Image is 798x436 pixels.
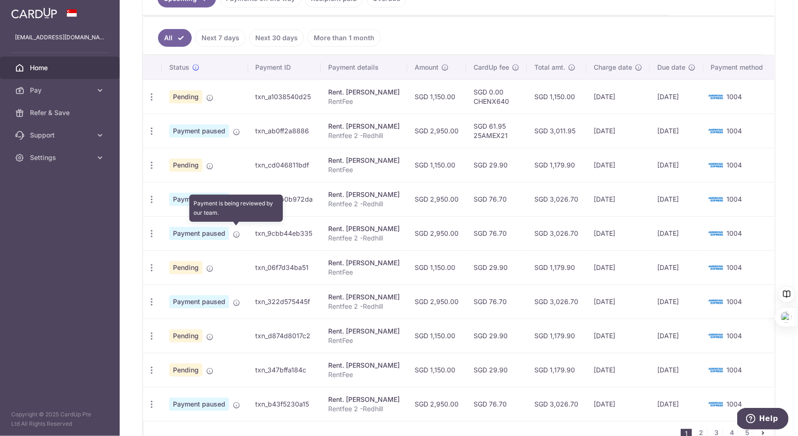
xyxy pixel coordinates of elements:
p: RentFee [328,97,400,106]
th: Payment ID [248,55,321,80]
span: Pending [169,363,202,377]
span: Pay [30,86,92,95]
td: SGD 2,950.00 [407,387,466,421]
td: SGD 61.95 25AMEX21 [466,114,527,148]
div: Rent. [PERSON_NAME] [328,395,400,404]
span: Pending [169,159,202,172]
div: Rent. [PERSON_NAME] [328,224,400,233]
a: Next 30 days [249,29,304,47]
td: [DATE] [586,114,650,148]
span: 1004 [727,229,742,237]
td: [DATE] [586,80,650,114]
td: SGD 2,950.00 [407,114,466,148]
span: 1004 [727,93,742,101]
th: Payment method [704,55,775,80]
td: [DATE] [650,250,703,284]
td: SGD 29.90 [466,353,527,387]
td: [DATE] [586,387,650,421]
td: [DATE] [586,353,650,387]
div: Rent. [PERSON_NAME] [328,156,400,165]
td: SGD 1,179.90 [527,250,586,284]
img: Bank Card [706,228,725,239]
img: Bank Card [706,160,725,171]
td: SGD 29.90 [466,148,527,182]
td: SGD 1,150.00 [407,148,466,182]
div: Rent. [PERSON_NAME] [328,87,400,97]
div: Rent. [PERSON_NAME] [328,361,400,370]
td: SGD 2,950.00 [407,216,466,250]
td: txn_ab0ff2a8886 [248,114,321,148]
span: 1004 [727,161,742,169]
div: Rent. [PERSON_NAME] [328,327,400,336]
span: 1004 [727,263,742,271]
img: CardUp [11,7,57,19]
span: Pending [169,90,202,103]
td: [DATE] [650,284,703,319]
td: [DATE] [650,148,703,182]
a: Next 7 days [195,29,245,47]
td: [DATE] [586,319,650,353]
span: Total amt. [534,63,565,72]
span: Amount [415,63,439,72]
span: 1004 [727,195,742,203]
td: [DATE] [650,319,703,353]
td: SGD 2,950.00 [407,284,466,319]
td: SGD 29.90 [466,319,527,353]
p: Rentfee 2 -Redhill [328,302,400,311]
td: [DATE] [650,387,703,421]
span: Pending [169,261,202,274]
td: txn_b43f5230a15 [248,387,321,421]
span: Settings [30,153,92,162]
span: CardUp fee [474,63,509,72]
td: SGD 1,150.00 [407,353,466,387]
td: SGD 2,950.00 [407,182,466,216]
a: More than 1 month [308,29,381,47]
p: Rentfee 2 -Redhill [328,199,400,209]
span: Payment paused [169,295,229,308]
img: Bank Card [706,194,725,205]
td: txn_347bffa184c [248,353,321,387]
p: Rentfee 2 -Redhill [328,131,400,140]
p: Rentfee 2 -Redhill [328,233,400,243]
p: [EMAIL_ADDRESS][DOMAIN_NAME] [15,33,105,42]
span: Refer & Save [30,108,92,117]
p: RentFee [328,268,400,277]
td: SGD 1,179.90 [527,319,586,353]
span: Charge date [594,63,632,72]
td: [DATE] [586,284,650,319]
td: txn_a1038540d25 [248,80,321,114]
td: [DATE] [586,148,650,182]
td: SGD 1,150.00 [527,80,586,114]
td: SGD 76.70 [466,182,527,216]
img: Bank Card [706,125,725,137]
td: [DATE] [586,182,650,216]
td: [DATE] [650,80,703,114]
div: Rent. [PERSON_NAME] [328,258,400,268]
td: [DATE] [586,250,650,284]
img: Bank Card [706,91,725,102]
td: txn_cd046811bdf [248,148,321,182]
td: txn_9cbb44eb335 [248,216,321,250]
span: 1004 [727,400,742,408]
div: Rent. [PERSON_NAME] [328,122,400,131]
div: Rent. [PERSON_NAME] [328,190,400,199]
td: [DATE] [650,353,703,387]
img: Bank Card [706,262,725,273]
span: 1004 [727,366,742,374]
td: SGD 29.90 [466,250,527,284]
td: SGD 1,150.00 [407,250,466,284]
div: Payment is being reviewed by our team. [189,195,283,222]
td: SGD 1,150.00 [407,80,466,114]
p: RentFee [328,336,400,345]
span: Pending [169,329,202,342]
span: 1004 [727,127,742,135]
td: SGD 0.00 CHENX640 [466,80,527,114]
td: [DATE] [650,182,703,216]
p: Rentfee 2 -Redhill [328,404,400,414]
img: Bank Card [706,364,725,376]
p: RentFee [328,370,400,379]
span: 1004 [727,298,742,305]
img: Bank Card [706,296,725,307]
td: SGD 76.70 [466,387,527,421]
td: txn_388b0b972da [248,182,321,216]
